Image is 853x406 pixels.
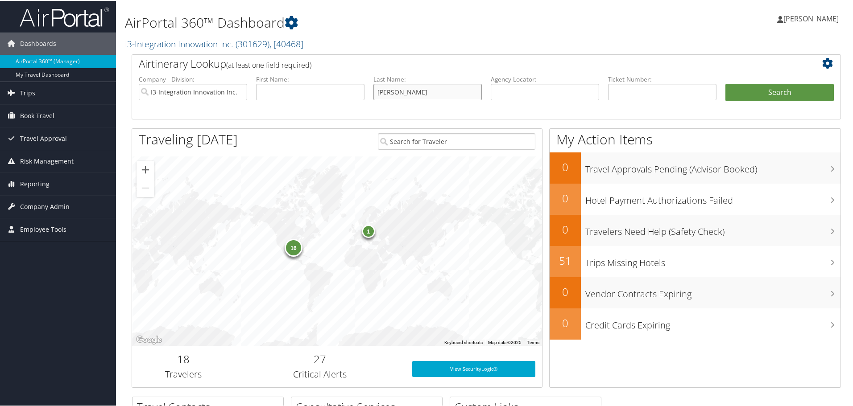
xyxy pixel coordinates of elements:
[550,245,841,276] a: 51Trips Missing Hotels
[550,152,841,183] a: 0Travel Approvals Pending (Advisor Booked)
[139,351,228,366] h2: 18
[139,55,775,70] h2: Airtinerary Lookup
[137,160,154,178] button: Zoom in
[585,158,841,175] h3: Travel Approvals Pending (Advisor Booked)
[134,333,164,345] a: Open this area in Google Maps (opens a new window)
[256,74,364,83] label: First Name:
[585,189,841,206] h3: Hotel Payment Authorizations Failed
[550,315,581,330] h2: 0
[269,37,303,49] span: , [ 40468 ]
[226,59,311,69] span: (at least one field required)
[488,339,522,344] span: Map data ©2025
[783,13,839,23] span: [PERSON_NAME]
[20,32,56,54] span: Dashboards
[777,4,848,31] a: [PERSON_NAME]
[20,104,54,126] span: Book Travel
[20,6,109,27] img: airportal-logo.png
[139,129,238,148] h1: Traveling [DATE]
[550,190,581,205] h2: 0
[608,74,716,83] label: Ticket Number:
[585,220,841,237] h3: Travelers Need Help (Safety Check)
[550,308,841,339] a: 0Credit Cards Expiring
[550,183,841,214] a: 0Hotel Payment Authorizations Failed
[20,149,74,172] span: Risk Management
[550,129,841,148] h1: My Action Items
[137,178,154,196] button: Zoom out
[20,217,66,240] span: Employee Tools
[550,283,581,299] h2: 0
[285,238,302,256] div: 16
[585,314,841,331] h3: Credit Cards Expiring
[241,351,399,366] h2: 27
[373,74,482,83] label: Last Name:
[585,283,841,299] h3: Vendor Contracts Expiring
[125,37,303,49] a: I3-Integration Innovation Inc.
[491,74,599,83] label: Agency Locator:
[236,37,269,49] span: ( 301629 )
[550,252,581,267] h2: 51
[134,333,164,345] img: Google
[527,339,539,344] a: Terms (opens in new tab)
[139,367,228,380] h3: Travelers
[585,251,841,268] h3: Trips Missing Hotels
[444,339,483,345] button: Keyboard shortcuts
[20,195,70,217] span: Company Admin
[550,214,841,245] a: 0Travelers Need Help (Safety Check)
[241,367,399,380] h3: Critical Alerts
[725,83,834,101] button: Search
[20,172,50,194] span: Reporting
[550,221,581,236] h2: 0
[361,223,375,237] div: 1
[139,74,247,83] label: Company - Division:
[20,127,67,149] span: Travel Approval
[20,81,35,103] span: Trips
[412,360,535,376] a: View SecurityLogic®
[378,132,535,149] input: Search for Traveler
[550,159,581,174] h2: 0
[125,12,607,31] h1: AirPortal 360™ Dashboard
[550,276,841,308] a: 0Vendor Contracts Expiring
